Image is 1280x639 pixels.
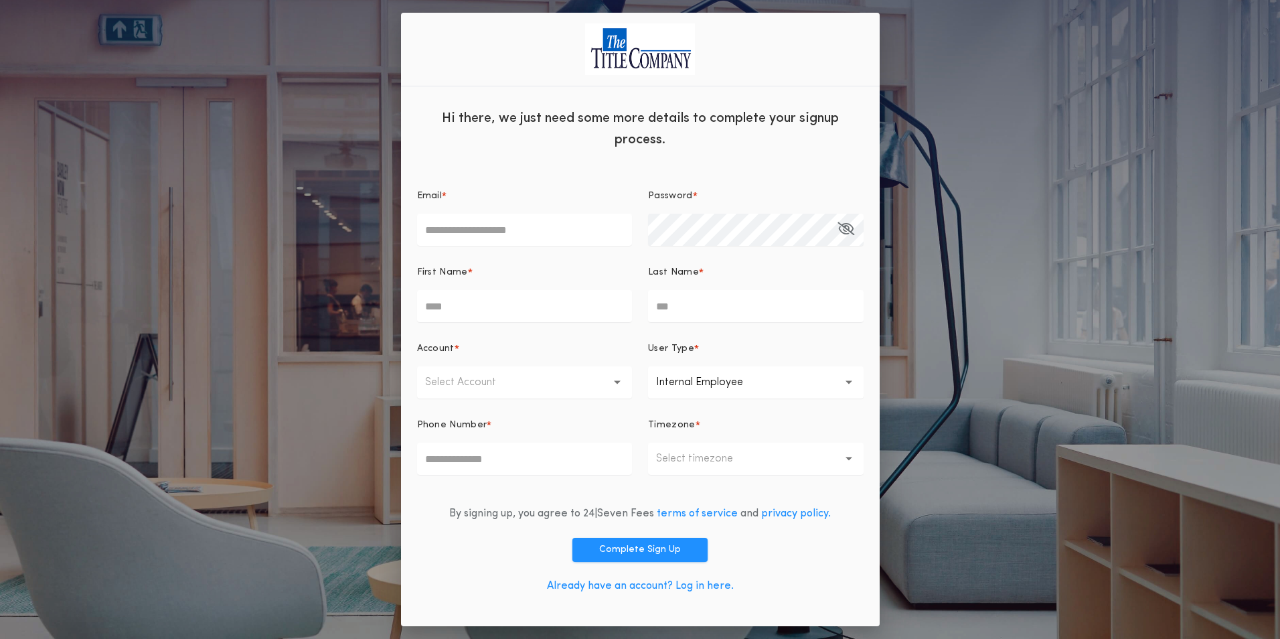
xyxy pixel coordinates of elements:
[585,23,695,75] img: logo
[417,419,487,432] p: Phone Number
[572,538,708,562] button: Complete Sign Up
[837,214,854,246] button: Password*
[656,374,765,390] p: Internal Employee
[417,190,443,203] p: Email
[648,366,864,399] button: Internal Employee
[648,266,699,279] p: Last Name
[449,506,831,522] div: By signing up, you agree to 24|Seven Fees and
[417,366,633,399] button: Select Account
[648,342,694,356] p: User Type
[547,581,734,591] a: Already have an account? Log in here.
[401,97,880,157] div: Hi there, we just need some more details to complete your signup process.
[761,508,831,519] a: privacy policy.
[425,374,517,390] p: Select Account
[648,290,864,322] input: Last Name*
[648,419,696,432] p: Timezone
[417,443,633,475] input: Phone Number*
[417,266,468,279] p: First Name
[656,451,754,467] p: Select timezone
[417,214,633,246] input: Email*
[417,342,455,356] p: Account
[648,443,864,475] button: Select timezone
[648,214,864,246] input: Password*
[417,290,633,322] input: First Name*
[657,508,738,519] a: terms of service
[648,190,693,203] p: Password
